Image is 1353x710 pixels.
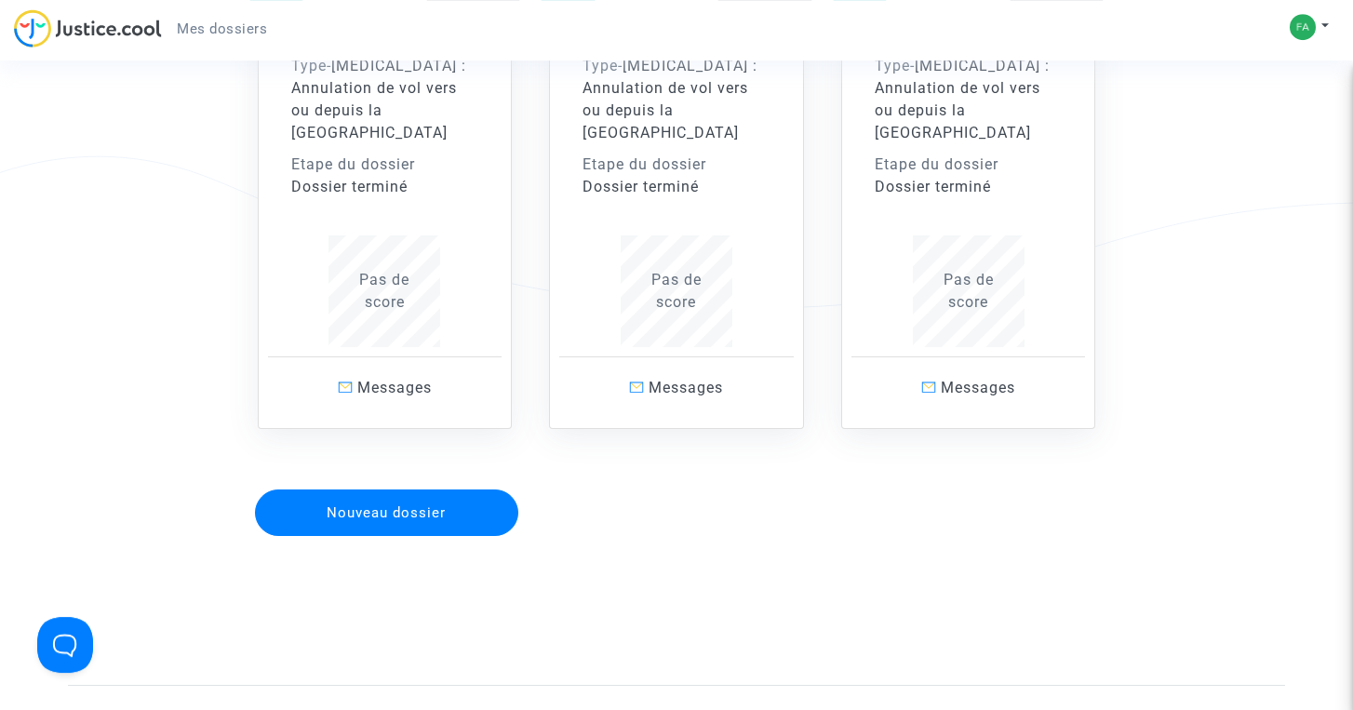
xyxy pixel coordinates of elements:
[162,15,282,43] a: Mes dossiers
[875,57,915,74] span: -
[291,57,327,74] span: Type
[583,57,757,141] span: [MEDICAL_DATA] : Annulation de vol vers ou depuis la [GEOGRAPHIC_DATA]
[651,271,702,311] span: Pas de score
[875,57,1050,141] span: [MEDICAL_DATA] : Annulation de vol vers ou depuis la [GEOGRAPHIC_DATA]
[291,176,479,198] div: Dossier terminé
[583,154,770,176] div: Etape du dossier
[875,154,1063,176] div: Etape du dossier
[359,271,409,311] span: Pas de score
[941,379,1015,396] span: Messages
[268,356,502,419] a: Messages
[253,477,521,495] a: Nouveau dossier
[851,356,1086,419] a: Messages
[37,617,93,673] iframe: Help Scout Beacon - Open
[583,176,770,198] div: Dossier terminé
[1290,14,1316,40] img: 20c3d09ba7dc147ea7c36425ec287d2b
[177,20,267,37] span: Mes dossiers
[255,489,519,536] button: Nouveau dossier
[944,271,994,311] span: Pas de score
[559,356,794,419] a: Messages
[291,154,479,176] div: Etape du dossier
[14,9,162,47] img: jc-logo.svg
[291,57,331,74] span: -
[649,379,723,396] span: Messages
[583,57,618,74] span: Type
[357,379,432,396] span: Messages
[291,57,466,141] span: [MEDICAL_DATA] : Annulation de vol vers ou depuis la [GEOGRAPHIC_DATA]
[875,57,910,74] span: Type
[583,57,623,74] span: -
[875,176,1063,198] div: Dossier terminé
